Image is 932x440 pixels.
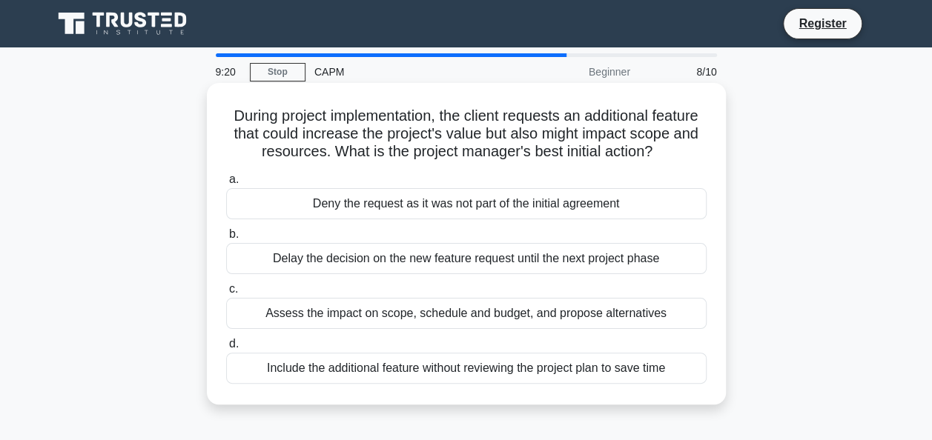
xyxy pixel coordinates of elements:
[790,14,855,33] a: Register
[226,353,707,384] div: Include the additional feature without reviewing the project plan to save time
[229,173,239,185] span: a.
[226,298,707,329] div: Assess the impact on scope, schedule and budget, and propose alternatives
[225,107,708,161] h5: During project implementation, the client requests an additional feature that could increase the ...
[229,337,239,350] span: d.
[226,243,707,274] div: Delay the decision on the new feature request until the next project phase
[226,188,707,219] div: Deny the request as it was not part of the initial agreement
[207,57,250,87] div: 9:20
[229,227,239,240] span: b.
[229,282,238,295] span: c.
[639,57,726,87] div: 8/10
[305,57,509,87] div: CAPM
[509,57,639,87] div: Beginner
[250,63,305,81] a: Stop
